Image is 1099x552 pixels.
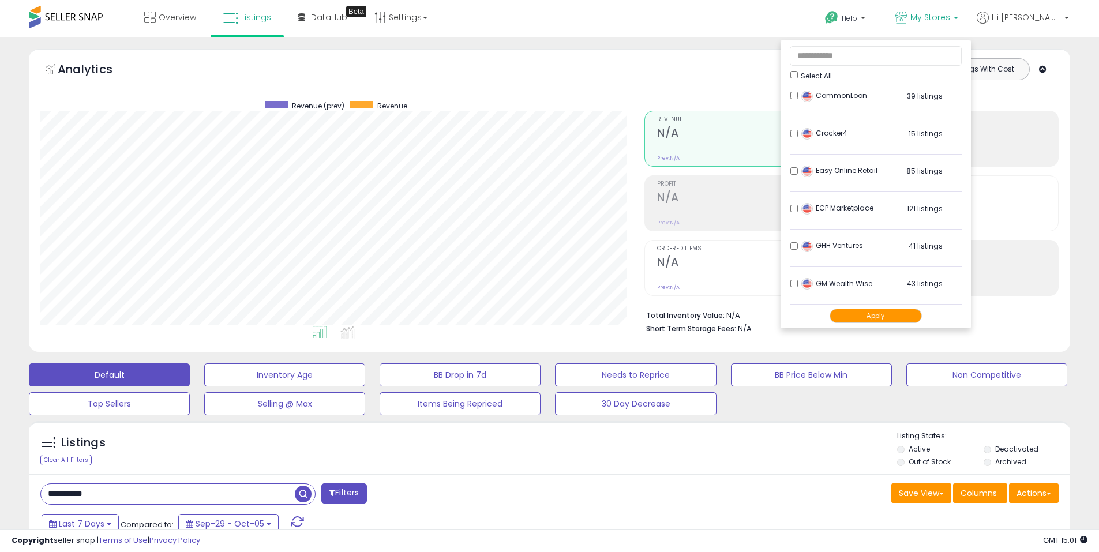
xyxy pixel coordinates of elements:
[42,514,119,534] button: Last 7 Days
[909,444,930,454] label: Active
[58,61,135,80] h5: Analytics
[29,363,190,386] button: Default
[380,363,541,386] button: BB Drop in 7d
[801,241,863,250] span: GHH Ventures
[816,2,877,37] a: Help
[311,12,347,23] span: DataHub
[731,363,892,386] button: BB Price Below Min
[380,392,541,415] button: Items Being Repriced
[99,535,148,546] a: Terms of Use
[801,203,873,213] span: ECP Marketplace
[59,518,104,530] span: Last 7 Days
[940,62,1026,77] button: Listings With Cost
[995,444,1038,454] label: Deactivated
[909,241,943,251] span: 41 listings
[977,12,1069,37] a: Hi [PERSON_NAME]
[204,392,365,415] button: Selling @ Max
[12,535,54,546] strong: Copyright
[321,483,366,504] button: Filters
[204,363,365,386] button: Inventory Age
[909,457,951,467] label: Out of Stock
[801,71,832,81] span: Select All
[241,12,271,23] span: Listings
[906,363,1067,386] button: Non Competitive
[907,204,943,213] span: 121 listings
[657,246,845,252] span: Ordered Items
[657,191,845,206] h2: N/A
[646,324,736,333] b: Short Term Storage Fees:
[897,431,1070,442] p: Listing States:
[61,435,106,451] h5: Listings
[657,181,845,187] span: Profit
[995,457,1026,467] label: Archived
[801,203,813,215] img: usa.png
[961,487,997,499] span: Columns
[657,219,680,226] small: Prev: N/A
[907,91,943,101] span: 39 listings
[377,101,407,111] span: Revenue
[830,309,922,323] button: Apply
[12,535,200,546] div: seller snap | |
[738,323,752,334] span: N/A
[824,10,839,25] i: Get Help
[555,392,716,415] button: 30 Day Decrease
[149,535,200,546] a: Privacy Policy
[40,455,92,465] div: Clear All Filters
[801,166,813,177] img: usa.png
[159,12,196,23] span: Overview
[555,363,716,386] button: Needs to Reprice
[906,166,943,176] span: 85 listings
[657,256,845,271] h2: N/A
[801,279,872,288] span: GM Wealth Wise
[801,128,813,140] img: usa.png
[657,117,845,123] span: Revenue
[992,12,1061,23] span: Hi [PERSON_NAME]
[801,91,813,102] img: usa.png
[292,101,344,111] span: Revenue (prev)
[346,6,366,17] div: Tooltip anchor
[121,519,174,530] span: Compared to:
[1009,483,1059,503] button: Actions
[891,483,951,503] button: Save View
[657,126,845,142] h2: N/A
[801,241,813,252] img: usa.png
[646,310,725,320] b: Total Inventory Value:
[953,483,1007,503] button: Columns
[801,278,813,290] img: usa.png
[842,13,857,23] span: Help
[196,518,264,530] span: Sep-29 - Oct-05
[657,155,680,162] small: Prev: N/A
[907,279,943,288] span: 43 listings
[646,307,1050,321] li: N/A
[801,91,867,100] span: CommonLoon
[178,514,279,534] button: Sep-29 - Oct-05
[801,166,877,175] span: Easy Online Retail
[1043,535,1087,546] span: 2025-10-13 15:01 GMT
[29,392,190,415] button: Top Sellers
[657,284,680,291] small: Prev: N/A
[910,12,950,23] span: My Stores
[909,129,943,138] span: 15 listings
[801,128,847,138] span: Crocker4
